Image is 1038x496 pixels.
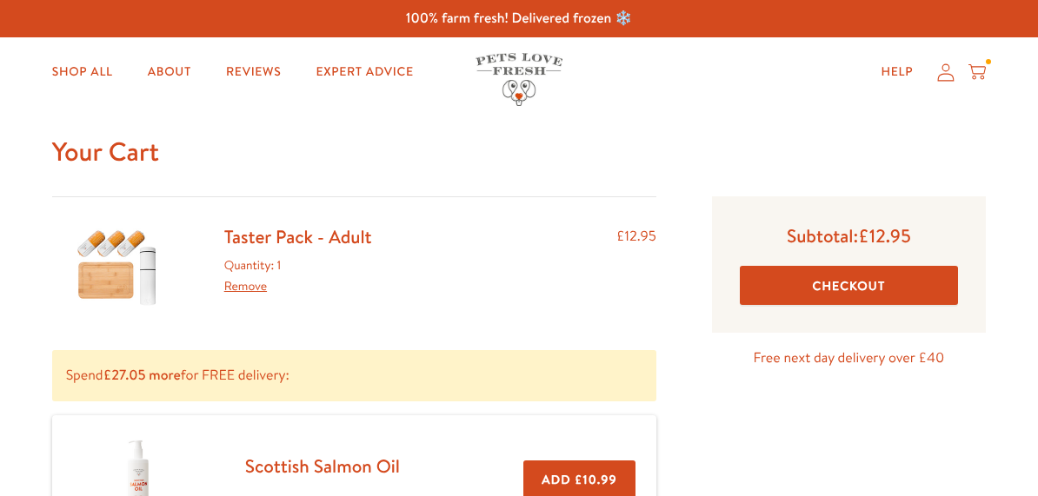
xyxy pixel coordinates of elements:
[224,255,372,297] div: Quantity: 1
[712,347,986,370] p: Free next day delivery over £40
[52,350,656,401] p: Spend for FREE delivery:
[134,55,205,89] a: About
[302,55,427,89] a: Expert Advice
[103,366,181,385] b: £27.05 more
[858,223,911,248] span: £12.95
[740,266,958,305] button: Checkout
[476,53,562,106] img: Pets Love Fresh
[212,55,295,89] a: Reviews
[245,453,400,479] a: Scottish Salmon Oil
[868,55,928,89] a: Help
[52,135,987,169] h1: Your Cart
[616,225,656,308] div: £12.95
[38,55,127,89] a: Shop All
[740,224,958,248] p: Subtotal:
[224,224,372,249] a: Taster Pack - Adult
[74,225,161,308] img: Taster Pack - Adult
[224,277,267,294] a: Remove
